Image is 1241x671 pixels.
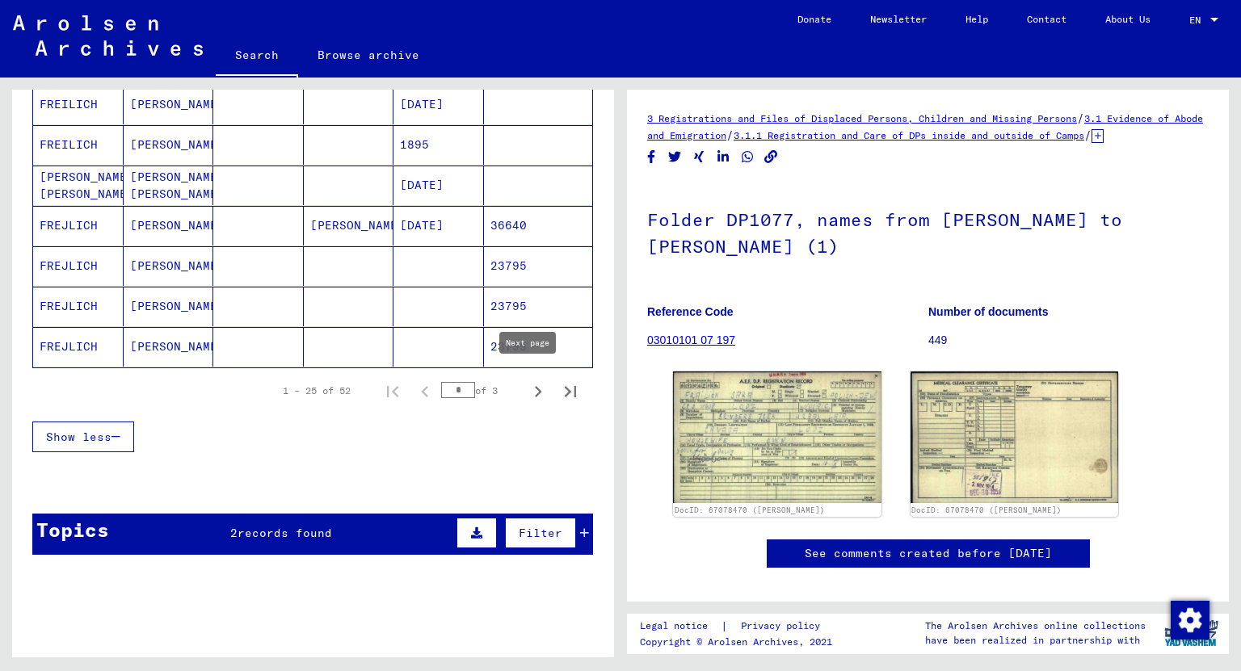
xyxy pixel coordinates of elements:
[36,515,109,544] div: Topics
[230,526,238,540] span: 2
[715,147,732,167] button: Share on LinkedIn
[519,526,562,540] span: Filter
[13,15,203,56] img: Arolsen_neg.svg
[734,129,1084,141] a: 3.1.1 Registration and Care of DPs inside and outside of Camps
[124,246,214,286] mat-cell: [PERSON_NAME]
[33,206,124,245] mat-cell: FREJLICH
[925,619,1146,633] p: The Arolsen Archives online collections
[441,383,522,398] div: of 3
[409,375,441,407] button: Previous page
[1170,600,1209,639] div: Zustimmung ändern
[647,305,734,318] b: Reference Code
[1189,14,1201,26] mat-select-trigger: EN
[691,147,708,167] button: Share on Xing
[484,327,593,367] mat-cell: 23795
[640,618,839,635] div: |
[393,166,484,205] mat-cell: [DATE]
[675,505,825,514] a: DocID: 67078470 ([PERSON_NAME])
[393,206,484,245] mat-cell: [DATE]
[124,85,214,124] mat-cell: [PERSON_NAME]
[216,36,298,78] a: Search
[283,384,351,398] div: 1 – 25 of 52
[304,206,394,245] mat-cell: [PERSON_NAME]
[393,85,484,124] mat-cell: [DATE]
[1084,128,1092,142] span: /
[46,430,111,444] span: Show less
[928,332,1209,349] p: 449
[33,327,124,367] mat-cell: FREJLICH
[33,166,124,205] mat-cell: [PERSON_NAME] [PERSON_NAME]
[640,618,721,635] a: Legal notice
[728,618,839,635] a: Privacy policy
[33,246,124,286] mat-cell: FREJLICH
[124,206,214,245] mat-cell: [PERSON_NAME]
[667,147,684,167] button: Share on Twitter
[124,166,214,205] mat-cell: [PERSON_NAME] [PERSON_NAME]
[554,375,587,407] button: Last page
[484,206,593,245] mat-cell: 36640
[484,246,593,286] mat-cell: 23795
[640,635,839,649] p: Copyright © Arolsen Archives, 2021
[739,147,756,167] button: Share on WhatsApp
[377,375,409,407] button: First page
[33,85,124,124] mat-cell: FREILICH
[805,545,1052,562] a: See comments created before [DATE]
[393,125,484,165] mat-cell: 1895
[33,287,124,326] mat-cell: FREJLICH
[726,128,734,142] span: /
[238,526,332,540] span: records found
[32,421,134,452] button: Show less
[505,518,576,548] button: Filter
[1161,613,1222,653] img: yv_logo.png
[925,633,1146,648] p: have been realized in partnership with
[522,375,554,407] button: Next page
[647,112,1077,124] a: 3 Registrations and Files of Displaced Persons, Children and Missing Persons
[928,305,1049,318] b: Number of documents
[1171,601,1209,640] img: Zustimmung ändern
[647,182,1209,280] h1: Folder DP1077, names from [PERSON_NAME] to [PERSON_NAME] (1)
[124,287,214,326] mat-cell: [PERSON_NAME]
[124,125,214,165] mat-cell: [PERSON_NAME]
[33,125,124,165] mat-cell: FREILICH
[647,333,735,346] a: 03010101 07 197
[911,505,1062,514] a: DocID: 67078470 ([PERSON_NAME])
[673,371,881,502] img: 001.jpg
[911,371,1119,503] img: 002.jpg
[484,287,593,326] mat-cell: 23795
[1077,111,1084,125] span: /
[124,327,214,367] mat-cell: [PERSON_NAME]
[298,36,439,74] a: Browse archive
[763,147,780,167] button: Copy link
[643,147,660,167] button: Share on Facebook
